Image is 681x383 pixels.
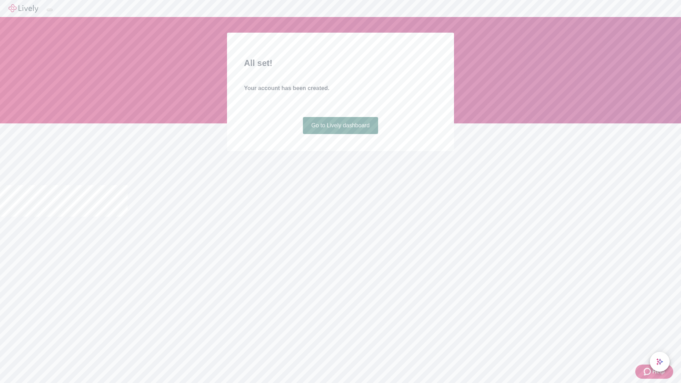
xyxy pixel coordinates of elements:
[644,367,652,376] svg: Zendesk support icon
[244,57,437,70] h2: All set!
[9,4,38,13] img: Lively
[244,84,437,93] h4: Your account has been created.
[635,365,673,379] button: Zendesk support iconHelp
[656,358,663,365] svg: Lively AI Assistant
[47,9,52,11] button: Log out
[650,352,670,372] button: chat
[303,117,378,134] a: Go to Lively dashboard
[652,367,665,376] span: Help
